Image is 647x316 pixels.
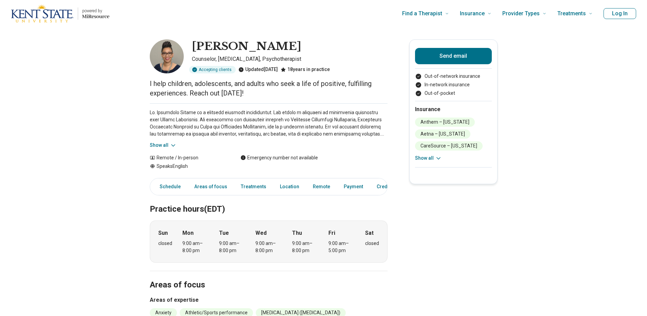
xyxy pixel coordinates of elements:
a: Treatments [237,180,270,194]
li: CareSource – [US_STATE] [415,141,483,151]
h3: Areas of expertise [150,296,388,304]
h2: Practice hours (EDT) [150,187,388,215]
button: Send email [415,48,492,64]
div: When does the program meet? [150,221,388,263]
p: Counselor, [MEDICAL_DATA], Psychotherapist [192,55,388,63]
p: I help children, adolescents, and adults who seek a life of positive, fulfilling experiences. Rea... [150,79,388,98]
div: Speaks English [150,163,227,170]
ul: Payment options [415,73,492,97]
a: Credentials [373,180,407,194]
span: Provider Types [502,9,540,18]
strong: Thu [292,229,302,237]
li: Anthem – [US_STATE] [415,118,475,127]
div: 18 years in practice [281,66,330,73]
span: Insurance [460,9,485,18]
h1: [PERSON_NAME] [192,39,301,54]
a: Schedule [151,180,185,194]
a: Remote [309,180,334,194]
div: Remote / In-person [150,154,227,161]
div: closed [158,240,172,247]
a: Location [276,180,303,194]
button: Show all [415,155,442,162]
strong: Mon [182,229,194,237]
div: 9:00 am – 5:00 pm [328,240,355,254]
h2: Insurance [415,105,492,113]
strong: Wed [255,229,267,237]
strong: Sun [158,229,168,237]
span: Find a Therapist [402,9,442,18]
li: In-network insurance [415,81,492,88]
strong: Fri [328,229,335,237]
p: Lo. Ipsumdolo Sitame co a elitsedd eiusmodt incididuntut. Lab etdolo m aliquaeni ad minimvenia qu... [150,109,388,138]
h2: Areas of focus [150,263,388,291]
img: Elizabeth Harris, Counselor [150,39,184,73]
button: Show all [150,142,177,149]
div: 9:00 am – 8:00 pm [255,240,282,254]
p: powered by [82,8,109,14]
div: Accepting clients [189,66,236,73]
a: Areas of focus [190,180,231,194]
strong: Tue [219,229,229,237]
span: Treatments [557,9,586,18]
div: Emergency number not available [240,154,318,161]
strong: Sat [365,229,374,237]
div: closed [365,240,379,247]
a: Home page [11,3,109,24]
li: Aetna – [US_STATE] [415,129,470,139]
li: Out-of-network insurance [415,73,492,80]
button: Log In [604,8,636,19]
div: Updated [DATE] [238,66,278,73]
div: 9:00 am – 8:00 pm [182,240,209,254]
div: 9:00 am – 8:00 pm [219,240,245,254]
a: Payment [340,180,367,194]
div: 9:00 am – 8:00 pm [292,240,318,254]
li: Out-of-pocket [415,90,492,97]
